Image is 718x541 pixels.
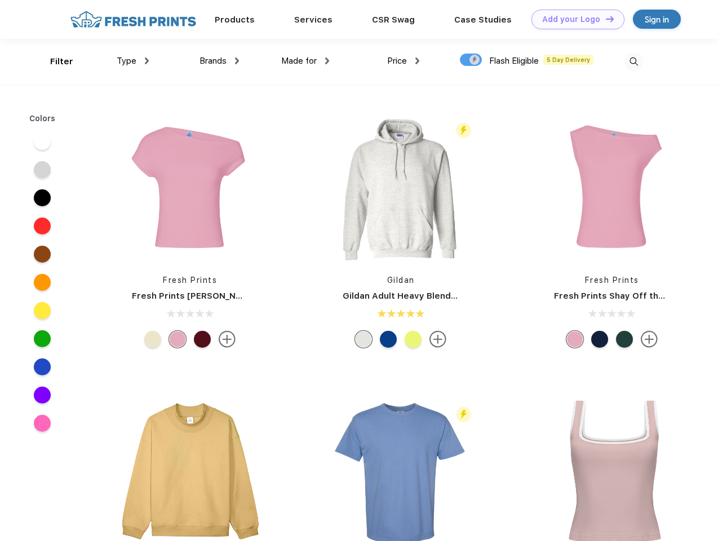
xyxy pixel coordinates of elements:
[132,291,351,301] a: Fresh Prints [PERSON_NAME] Off the Shoulder Top
[67,10,200,29] img: fo%20logo%202.webp
[144,331,161,348] div: Yellow
[641,331,658,348] img: more.svg
[429,331,446,348] img: more.svg
[326,113,476,263] img: func=resize&h=266
[543,55,593,65] span: 5 Day Delivery
[591,331,608,348] div: Navy
[456,407,471,422] img: flash_active_toggle.svg
[372,15,415,25] a: CSR Swag
[117,56,136,66] span: Type
[585,276,639,285] a: Fresh Prints
[355,331,372,348] div: Ash
[325,57,329,64] img: dropdown.png
[163,276,217,285] a: Fresh Prints
[616,331,633,348] div: Green
[281,56,317,66] span: Made for
[624,52,643,71] img: desktop_search.svg
[415,57,419,64] img: dropdown.png
[219,331,236,348] img: more.svg
[169,331,186,348] div: Light Pink
[566,331,583,348] div: Light Pink
[343,291,589,301] a: Gildan Adult Heavy Blend 8 Oz. 50/50 Hooded Sweatshirt
[542,15,600,24] div: Add your Logo
[294,15,333,25] a: Services
[380,331,397,348] div: Royal
[194,331,211,348] div: Burgundy
[405,331,422,348] div: Safety Green
[456,123,471,138] img: flash_active_toggle.svg
[387,276,415,285] a: Gildan
[21,113,64,125] div: Colors
[215,15,255,25] a: Products
[50,55,73,68] div: Filter
[645,13,669,26] div: Sign in
[115,113,265,263] img: func=resize&h=266
[537,113,687,263] img: func=resize&h=266
[200,56,227,66] span: Brands
[235,57,239,64] img: dropdown.png
[387,56,407,66] span: Price
[145,57,149,64] img: dropdown.png
[489,56,539,66] span: Flash Eligible
[606,16,614,22] img: DT
[633,10,681,29] a: Sign in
